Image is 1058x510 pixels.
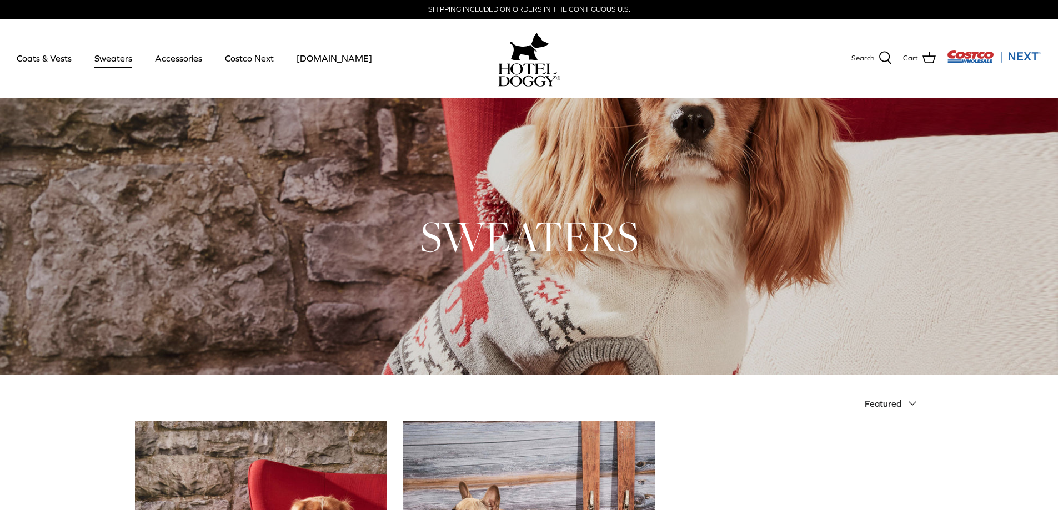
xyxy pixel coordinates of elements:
[215,39,284,77] a: Costco Next
[903,51,936,65] a: Cart
[865,391,924,416] button: Featured
[498,63,560,87] img: hoteldoggycom
[7,39,82,77] a: Coats & Vests
[498,30,560,87] a: hoteldoggy.com hoteldoggycom
[865,398,901,408] span: Featured
[851,51,892,65] a: Search
[851,53,874,64] span: Search
[135,209,924,264] h1: SWEATERS
[947,49,1041,63] img: Costco Next
[903,53,918,64] span: Cart
[510,30,549,63] img: hoteldoggy.com
[145,39,212,77] a: Accessories
[947,57,1041,65] a: Visit Costco Next
[287,39,382,77] a: [DOMAIN_NAME]
[84,39,142,77] a: Sweaters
